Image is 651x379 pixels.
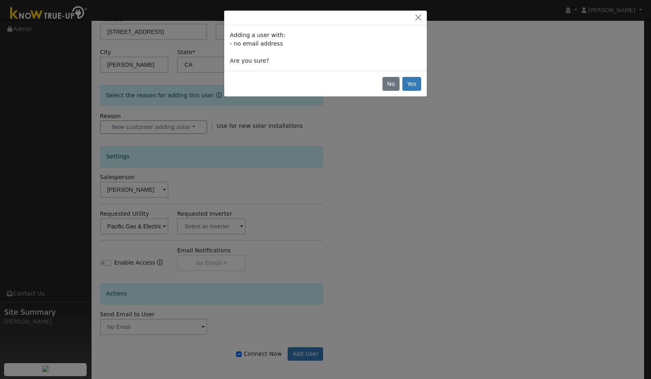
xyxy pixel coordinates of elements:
[230,32,285,38] span: Adding a user with:
[230,40,283,47] span: - no email address
[230,57,269,64] span: Are you sure?
[402,77,421,91] button: Yes
[413,13,424,22] button: Close
[382,77,400,91] button: No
